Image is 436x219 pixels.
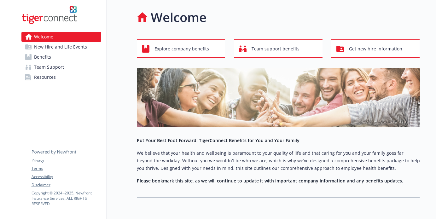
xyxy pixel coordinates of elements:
span: Welcome [34,32,53,42]
a: Terms [32,166,101,171]
a: Privacy [32,158,101,163]
button: Get new hire information [331,39,420,58]
button: Team support benefits [234,39,323,58]
span: Team Support [34,62,64,72]
strong: Put Your Best Foot Forward: TigerConnect Benefits for You and Your Family [137,137,299,143]
a: New Hire and Life Events [21,42,101,52]
button: Explore company benefits [137,39,225,58]
p: We believe that your health and wellbeing is paramount to your quality of life and that caring fo... [137,149,420,172]
span: Explore company benefits [154,43,209,55]
a: Disclaimer [32,182,101,188]
h1: Welcome [151,8,206,27]
p: Copyright © 2024 - 2025 , Newfront Insurance Services, ALL RIGHTS RESERVED [32,190,101,206]
span: Team support benefits [252,43,299,55]
a: Resources [21,72,101,82]
span: Resources [34,72,56,82]
span: Benefits [34,52,51,62]
a: Team Support [21,62,101,72]
span: New Hire and Life Events [34,42,87,52]
img: overview page banner [137,68,420,127]
span: Get new hire information [349,43,402,55]
a: Welcome [21,32,101,42]
strong: Please bookmark this site, as we will continue to update it with important company information an... [137,178,403,184]
a: Benefits [21,52,101,62]
a: Accessibility [32,174,101,180]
